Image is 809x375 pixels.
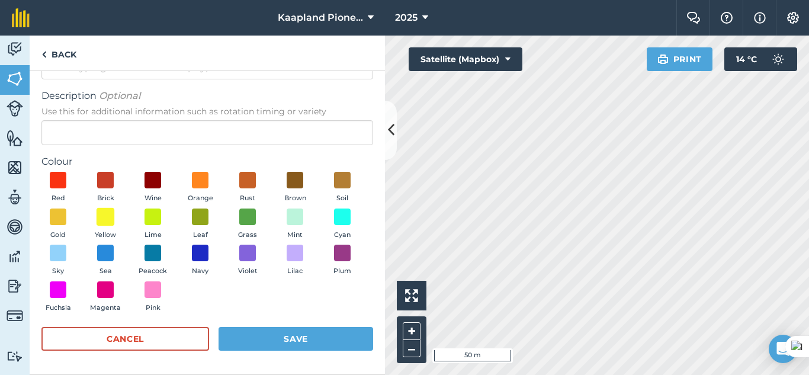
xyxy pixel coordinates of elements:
[238,230,257,241] span: Grass
[99,90,140,101] em: Optional
[403,340,420,357] button: –
[769,335,797,363] div: Open Intercom Messenger
[184,245,217,277] button: Navy
[41,281,75,313] button: Fuchsia
[52,266,64,277] span: Sky
[145,230,162,241] span: Lime
[193,230,208,241] span: Leaf
[41,89,373,103] span: Description
[139,266,167,277] span: Peacock
[99,266,112,277] span: Sea
[41,209,75,241] button: Gold
[7,129,23,147] img: svg+xml;base64,PHN2ZyB4bWxucz0iaHR0cDovL3d3dy53My5vcmcvMjAwMC9zdmciIHdpZHRoPSI1NiIgaGVpZ2h0PSI2MC...
[41,245,75,277] button: Sky
[41,105,373,117] span: Use this for additional information such as rotation timing or variety
[405,289,418,302] img: Four arrows, one pointing top left, one top right, one bottom right and the last bottom left
[7,277,23,295] img: svg+xml;base64,PD94bWwgdmVyc2lvbj0iMS4wIiBlbmNvZGluZz0idXRmLTgiPz4KPCEtLSBHZW5lcmF0b3I6IEFkb2JlIE...
[403,322,420,340] button: +
[284,193,306,204] span: Brown
[754,11,766,25] img: svg+xml;base64,PHN2ZyB4bWxucz0iaHR0cDovL3d3dy53My5vcmcvMjAwMC9zdmciIHdpZHRoPSIxNyIgaGVpZ2h0PSIxNy...
[231,209,264,241] button: Grass
[136,281,169,313] button: Pink
[7,188,23,206] img: svg+xml;base64,PD94bWwgdmVyc2lvbj0iMS4wIiBlbmNvZGluZz0idXRmLTgiPz4KPCEtLSBHZW5lcmF0b3I6IEFkb2JlIE...
[326,245,359,277] button: Plum
[647,47,713,71] button: Print
[192,266,208,277] span: Navy
[231,172,264,204] button: Rust
[145,193,162,204] span: Wine
[7,159,23,177] img: svg+xml;base64,PHN2ZyB4bWxucz0iaHR0cDovL3d3dy53My5vcmcvMjAwMC9zdmciIHdpZHRoPSI1NiIgaGVpZ2h0PSI2MC...
[336,193,348,204] span: Soil
[724,47,797,71] button: 14 °C
[657,52,669,66] img: svg+xml;base64,PHN2ZyB4bWxucz0iaHR0cDovL3d3dy53My5vcmcvMjAwMC9zdmciIHdpZHRoPSIxOSIgaGVpZ2h0PSIyNC...
[89,172,122,204] button: Brick
[278,172,312,204] button: Brown
[12,8,30,27] img: fieldmargin Logo
[146,303,160,313] span: Pink
[7,100,23,117] img: svg+xml;base64,PD94bWwgdmVyc2lvbj0iMS4wIiBlbmNvZGluZz0idXRmLTgiPz4KPCEtLSBHZW5lcmF0b3I6IEFkb2JlIE...
[7,218,23,236] img: svg+xml;base64,PD94bWwgdmVyc2lvbj0iMS4wIiBlbmNvZGluZz0idXRmLTgiPz4KPCEtLSBHZW5lcmF0b3I6IEFkb2JlIE...
[7,248,23,265] img: svg+xml;base64,PD94bWwgdmVyc2lvbj0iMS4wIiBlbmNvZGluZz0idXRmLTgiPz4KPCEtLSBHZW5lcmF0b3I6IEFkb2JlIE...
[41,155,373,169] label: Colour
[334,230,351,241] span: Cyan
[89,281,122,313] button: Magenta
[766,47,790,71] img: svg+xml;base64,PD94bWwgdmVyc2lvbj0iMS4wIiBlbmNvZGluZz0idXRmLTgiPz4KPCEtLSBHZW5lcmF0b3I6IEFkb2JlIE...
[686,12,701,24] img: Two speech bubbles overlapping with the left bubble in the forefront
[188,193,213,204] span: Orange
[287,230,303,241] span: Mint
[89,245,122,277] button: Sea
[219,327,373,351] button: Save
[7,40,23,58] img: svg+xml;base64,PD94bWwgdmVyc2lvbj0iMS4wIiBlbmNvZGluZz0idXRmLTgiPz4KPCEtLSBHZW5lcmF0b3I6IEFkb2JlIE...
[7,70,23,88] img: svg+xml;base64,PHN2ZyB4bWxucz0iaHR0cDovL3d3dy53My5vcmcvMjAwMC9zdmciIHdpZHRoPSI1NiIgaGVpZ2h0PSI2MC...
[231,245,264,277] button: Violet
[409,47,522,71] button: Satellite (Mapbox)
[136,245,169,277] button: Peacock
[184,172,217,204] button: Orange
[136,209,169,241] button: Lime
[736,47,757,71] span: 14 ° C
[7,351,23,362] img: svg+xml;base64,PD94bWwgdmVyc2lvbj0iMS4wIiBlbmNvZGluZz0idXRmLTgiPz4KPCEtLSBHZW5lcmF0b3I6IEFkb2JlIE...
[50,230,66,241] span: Gold
[52,193,65,204] span: Red
[95,230,116,241] span: Yellow
[41,47,47,62] img: svg+xml;base64,PHN2ZyB4bWxucz0iaHR0cDovL3d3dy53My5vcmcvMjAwMC9zdmciIHdpZHRoPSI5IiBoZWlnaHQ9IjI0Ii...
[720,12,734,24] img: A question mark icon
[278,209,312,241] button: Mint
[90,303,121,313] span: Magenta
[30,36,88,70] a: Back
[278,11,363,25] span: Kaapland Pioneer
[7,307,23,324] img: svg+xml;base64,PD94bWwgdmVyc2lvbj0iMS4wIiBlbmNvZGluZz0idXRmLTgiPz4KPCEtLSBHZW5lcmF0b3I6IEFkb2JlIE...
[395,11,418,25] span: 2025
[184,209,217,241] button: Leaf
[240,193,255,204] span: Rust
[97,193,114,204] span: Brick
[278,245,312,277] button: Lilac
[136,172,169,204] button: Wine
[786,12,800,24] img: A cog icon
[287,266,303,277] span: Lilac
[46,303,71,313] span: Fuchsia
[41,327,209,351] button: Cancel
[89,209,122,241] button: Yellow
[326,209,359,241] button: Cyan
[333,266,351,277] span: Plum
[41,172,75,204] button: Red
[238,266,258,277] span: Violet
[326,172,359,204] button: Soil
